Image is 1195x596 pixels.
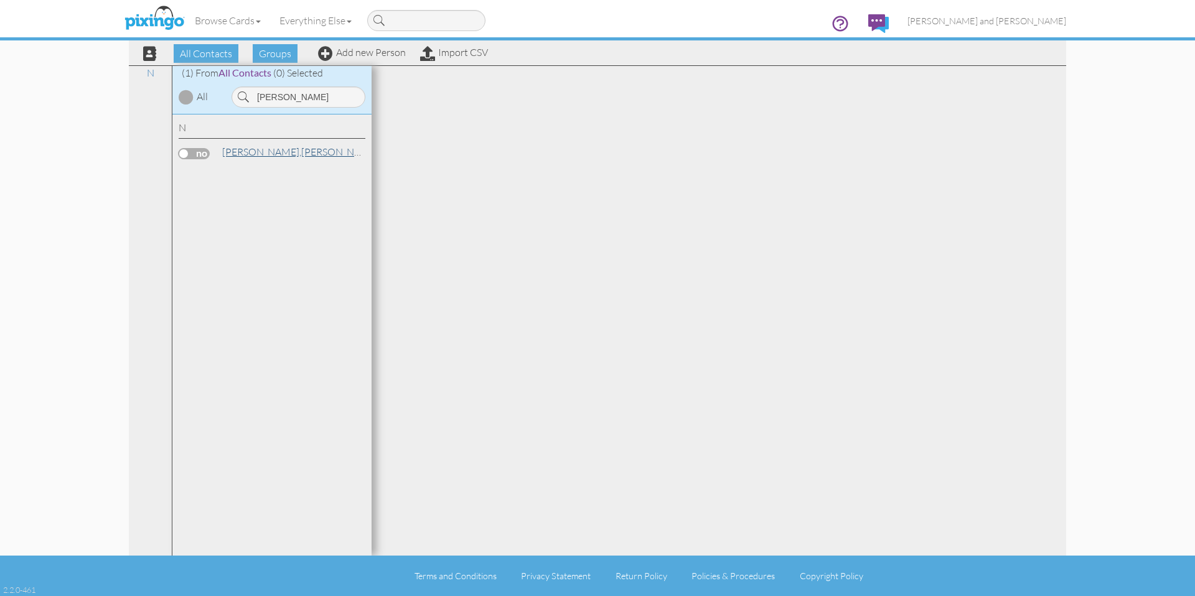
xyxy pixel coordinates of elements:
a: Import CSV [420,46,488,58]
span: Groups [253,44,298,63]
div: N [179,121,365,139]
div: (1) From [172,66,372,80]
div: All [197,90,208,104]
iframe: Chat [1194,595,1195,596]
a: Everything Else [270,5,361,36]
a: Terms and Conditions [415,570,497,581]
a: Policies & Procedures [691,570,775,581]
span: (0) Selected [273,67,323,79]
span: [PERSON_NAME] and [PERSON_NAME] [907,16,1066,26]
a: Return Policy [616,570,667,581]
span: All Contacts [218,67,271,78]
a: [PERSON_NAME] and [PERSON_NAME] [898,5,1075,37]
span: [PERSON_NAME], [222,146,301,158]
a: Copyright Policy [800,570,863,581]
img: comments.svg [868,14,889,33]
a: [PERSON_NAME] [221,144,380,159]
a: Add new Person [318,46,406,58]
a: Privacy Statement [521,570,591,581]
a: Browse Cards [185,5,270,36]
input: Search cards [367,10,485,31]
img: pixingo logo [121,3,187,34]
span: All Contacts [174,44,238,63]
a: N [141,65,161,80]
div: 2.2.0-461 [3,584,35,595]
